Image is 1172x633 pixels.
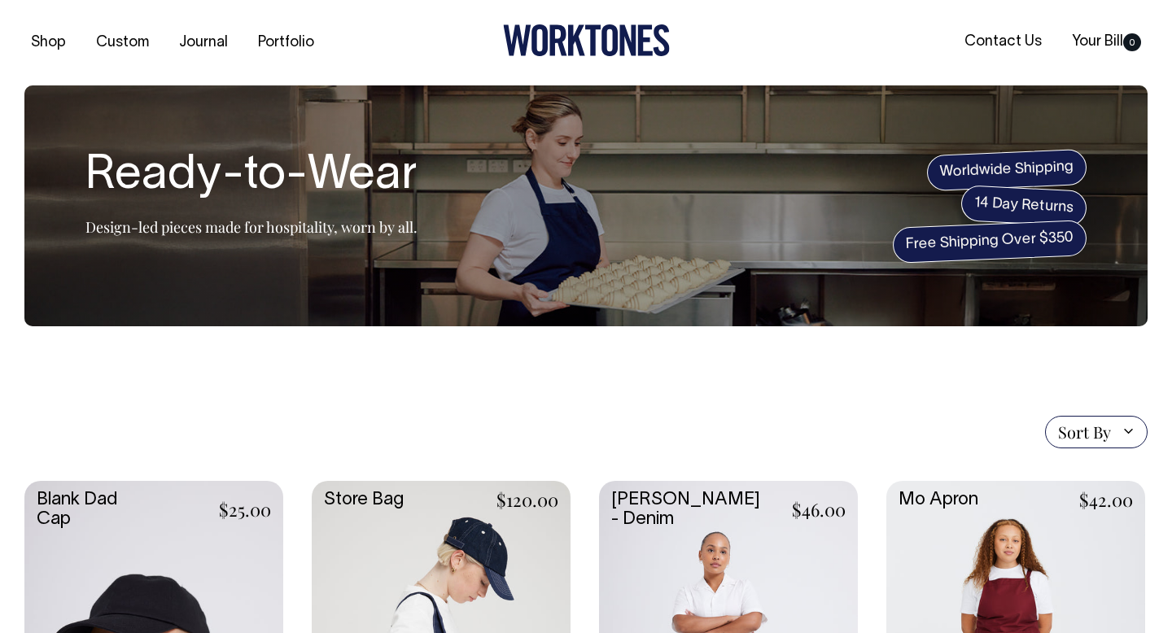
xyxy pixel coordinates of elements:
[892,220,1087,264] span: Free Shipping Over $350
[90,29,155,56] a: Custom
[1065,28,1148,55] a: Your Bill0
[958,28,1048,55] a: Contact Us
[960,185,1087,227] span: 14 Day Returns
[1058,422,1111,442] span: Sort By
[926,149,1087,191] span: Worldwide Shipping
[173,29,234,56] a: Journal
[24,29,72,56] a: Shop
[1123,33,1141,51] span: 0
[85,217,418,237] p: Design-led pieces made for hospitality, worn by all.
[85,151,418,203] h1: Ready-to-Wear
[251,29,321,56] a: Portfolio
